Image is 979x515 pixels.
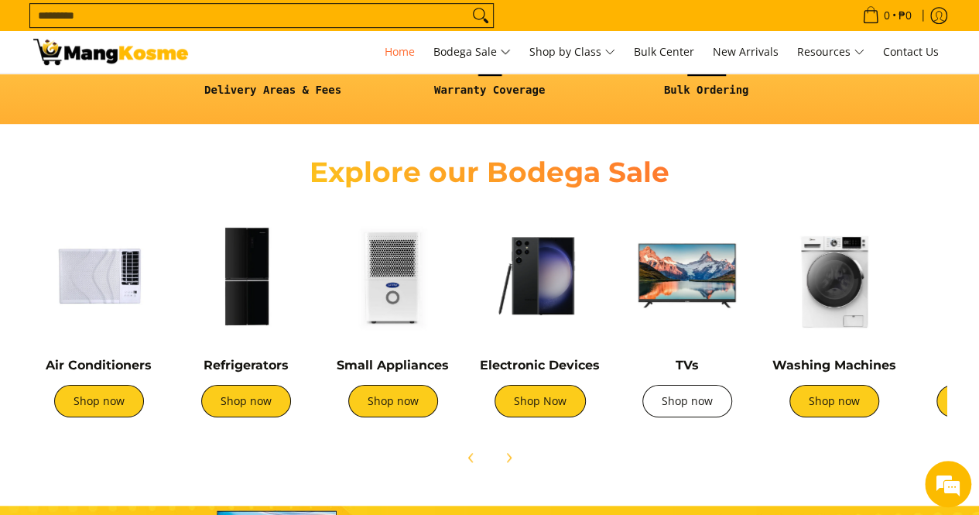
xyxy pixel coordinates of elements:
a: Bulk Center [626,31,702,73]
button: Previous [454,441,488,475]
img: Electronic Devices [474,210,606,342]
a: Home [377,31,423,73]
textarea: Type your message and hit 'Enter' [8,347,295,401]
span: Resources [797,43,864,62]
img: Air Conditioners [33,210,165,342]
span: Bulk Center [634,44,694,59]
span: • [857,7,916,24]
a: Shop Now [495,385,586,417]
a: Small Appliances [337,358,449,373]
a: Resources [789,31,872,73]
nav: Main Menu [204,31,946,73]
a: Air Conditioners [46,358,152,373]
h2: Explore our Bodega Sale [265,155,714,190]
span: Shop by Class [529,43,615,62]
a: Shop by Class [522,31,623,73]
span: Contact Us [883,44,939,59]
span: Home [385,44,415,59]
a: Shop now [348,385,438,417]
a: Bodega Sale [426,31,519,73]
a: New Arrivals [705,31,786,73]
div: Chat with us now [80,87,260,107]
button: Next [491,441,525,475]
img: Washing Machines [768,210,900,342]
span: We're online! [90,157,214,314]
img: Refrigerators [180,210,312,342]
a: Shop now [789,385,879,417]
img: TVs [621,210,753,342]
span: New Arrivals [713,44,779,59]
a: TVs [676,358,699,373]
span: Bodega Sale [433,43,511,62]
a: Contact Us [875,31,946,73]
span: ₱0 [896,10,914,21]
div: Minimize live chat window [254,8,291,45]
span: 0 [881,10,892,21]
a: Shop now [642,385,732,417]
a: Shop now [54,385,144,417]
a: Shop now [201,385,291,417]
img: Small Appliances [327,210,459,342]
a: Refrigerators [204,358,289,373]
img: Mang Kosme: Your Home Appliances Warehouse Sale Partner! [33,39,188,65]
a: Washing Machines [772,358,896,373]
button: Search [468,4,493,27]
a: Electronic Devices [480,358,600,373]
